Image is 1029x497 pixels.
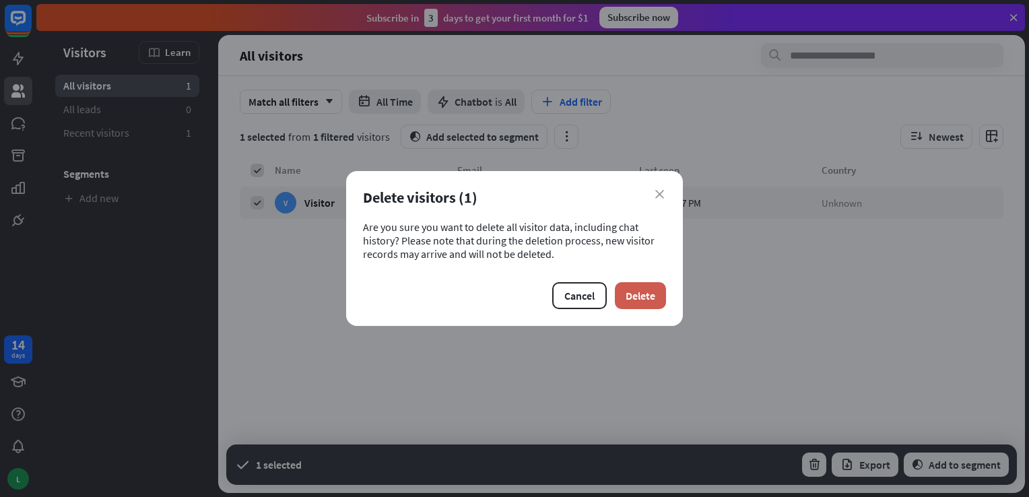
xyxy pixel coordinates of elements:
[615,282,666,309] button: Delete
[11,5,51,46] button: Open LiveChat chat widget
[363,188,666,207] div: Delete visitors (1)
[655,190,664,199] i: close
[363,220,666,261] div: Are you sure you want to delete all visitor data, including chat history? Please note that during...
[552,282,607,309] button: Cancel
